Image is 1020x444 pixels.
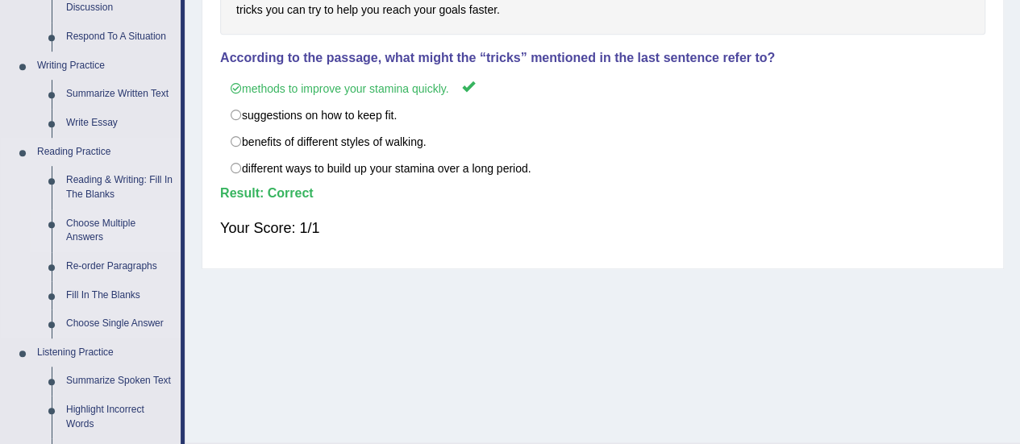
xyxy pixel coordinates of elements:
h4: According to the passage, what might the “tricks” mentioned in the last sentence refer to? [220,51,985,65]
label: suggestions on how to keep fit. [220,102,985,129]
a: Write Essay [59,109,181,138]
a: Summarize Spoken Text [59,367,181,396]
h4: Result: [220,186,985,201]
a: Writing Practice [30,52,181,81]
a: Respond To A Situation [59,23,181,52]
a: Choose Single Answer [59,309,181,338]
a: Highlight Incorrect Words [59,396,181,438]
label: different ways to build up your stamina over a long period. [220,155,985,182]
a: Choose Multiple Answers [59,210,181,252]
a: Summarize Written Text [59,80,181,109]
a: Reading Practice [30,138,181,167]
a: Reading & Writing: Fill In The Blanks [59,166,181,209]
label: benefits of different styles of walking. [220,128,985,156]
div: Your Score: 1/1 [220,209,985,247]
a: Listening Practice [30,338,181,367]
a: Re-order Paragraphs [59,252,181,281]
a: Fill In The Blanks [59,281,181,310]
label: methods to improve your stamina quickly. [220,73,985,102]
